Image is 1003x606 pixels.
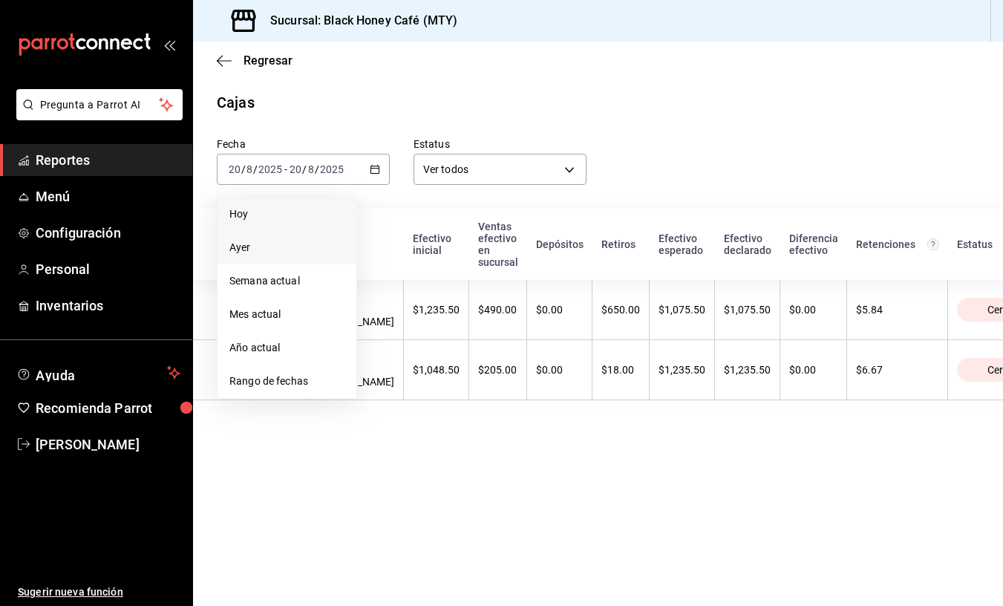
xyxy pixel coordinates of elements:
[241,163,246,175] span: /
[724,364,771,376] div: $1,235.50
[413,364,460,376] div: $1,048.50
[18,584,180,600] span: Sugerir nueva función
[36,296,180,316] span: Inventarios
[36,186,180,206] span: Menú
[229,307,344,322] span: Mes actual
[789,364,837,376] div: $0.00
[10,108,183,123] a: Pregunta a Parrot AI
[36,434,180,454] span: [PERSON_NAME]
[536,304,583,316] div: $0.00
[601,304,640,316] div: $650.00
[217,53,293,68] button: Regresar
[229,340,344,356] span: Año actual
[789,304,837,316] div: $0.00
[36,150,180,170] span: Reportes
[724,304,771,316] div: $1,075.50
[217,91,255,114] div: Cajas
[319,163,344,175] input: ----
[856,304,938,316] div: $5.84
[414,154,587,185] div: Ver todos
[284,163,287,175] span: -
[478,364,517,376] div: $205.00
[413,232,460,256] div: Efectivo inicial
[229,374,344,389] span: Rango de fechas
[307,163,315,175] input: --
[856,364,938,376] div: $6.67
[258,12,457,30] h3: Sucursal: Black Honey Café (MTY)
[36,223,180,243] span: Configuración
[478,221,518,268] div: Ventas efectivo en sucursal
[229,206,344,222] span: Hoy
[302,163,307,175] span: /
[601,238,641,250] div: Retiros
[315,163,319,175] span: /
[536,238,584,250] div: Depósitos
[601,364,640,376] div: $18.00
[289,163,302,175] input: --
[40,97,160,113] span: Pregunta a Parrot AI
[478,304,517,316] div: $490.00
[659,232,706,256] div: Efectivo esperado
[789,232,838,256] div: Diferencia efectivo
[258,163,283,175] input: ----
[229,240,344,255] span: Ayer
[246,163,253,175] input: --
[229,273,344,289] span: Semana actual
[927,238,939,250] svg: Total de retenciones de propinas registradas
[659,364,705,376] div: $1,235.50
[414,139,587,149] label: Estatus
[228,163,241,175] input: --
[36,398,180,418] span: Recomienda Parrot
[244,53,293,68] span: Regresar
[724,232,771,256] div: Efectivo declarado
[536,364,583,376] div: $0.00
[36,364,161,382] span: Ayuda
[217,139,390,149] label: Fecha
[36,259,180,279] span: Personal
[413,304,460,316] div: $1,235.50
[253,163,258,175] span: /
[856,238,939,250] div: Retenciones
[659,304,705,316] div: $1,075.50
[163,39,175,50] button: open_drawer_menu
[16,89,183,120] button: Pregunta a Parrot AI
